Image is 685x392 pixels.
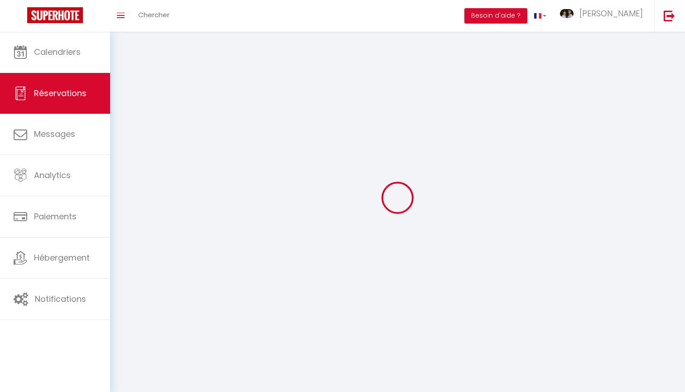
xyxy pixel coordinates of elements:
[34,87,87,99] span: Réservations
[664,10,675,21] img: logout
[35,293,86,305] span: Notifications
[34,46,81,58] span: Calendriers
[560,9,574,18] img: ...
[34,128,75,140] span: Messages
[34,169,71,181] span: Analytics
[464,8,527,24] button: Besoin d'aide ?
[34,252,90,263] span: Hébergement
[34,211,77,222] span: Paiements
[138,10,169,19] span: Chercher
[579,8,643,19] span: [PERSON_NAME]
[27,7,83,23] img: Super Booking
